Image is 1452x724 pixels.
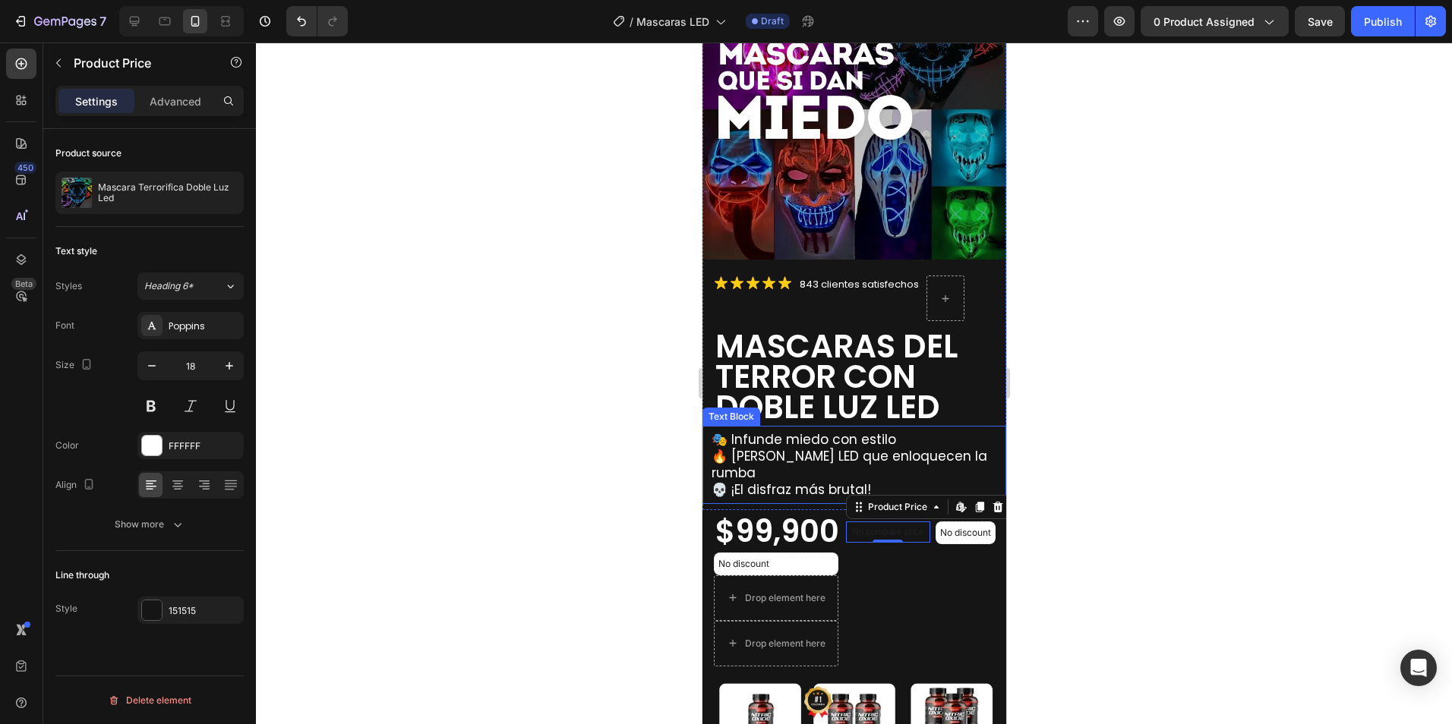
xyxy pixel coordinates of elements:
[99,12,106,30] p: 7
[1308,15,1333,28] span: Save
[55,475,98,496] div: Align
[55,602,77,615] div: Style
[1295,6,1345,36] button: Save
[144,279,194,293] span: Heading 6*
[1400,650,1437,686] div: Open Intercom Messenger
[169,439,240,453] div: FFFFFF
[55,688,244,713] button: Delete element
[11,278,36,290] div: Beta
[55,319,74,332] div: Font
[55,511,244,538] button: Show more
[108,691,191,710] div: Delete element
[169,604,240,618] div: 151515
[137,272,244,300] button: Heading 6*
[286,6,348,36] div: Undo/Redo
[761,14,784,28] span: Draft
[1154,14,1255,30] span: 0 product assigned
[636,14,709,30] span: Mascaras LED
[702,42,1006,724] iframe: Design area
[62,178,92,208] img: product feature img
[55,568,109,582] div: Line through
[55,244,97,258] div: Text style
[98,182,238,203] p: Mascara Terrorifica Doble Luz Led
[150,93,201,109] p: Advanced
[55,279,82,293] div: Styles
[74,54,203,72] p: Product Price
[75,93,118,109] p: Settings
[630,14,633,30] span: /
[1351,6,1415,36] button: Publish
[1141,6,1289,36] button: 0 product assigned
[169,320,240,333] div: Poppins
[14,162,36,174] div: 450
[55,439,79,452] div: Color
[55,355,96,376] div: Size
[6,6,113,36] button: 7
[1364,14,1402,30] div: Publish
[115,517,185,532] div: Show more
[55,146,122,160] div: Product source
